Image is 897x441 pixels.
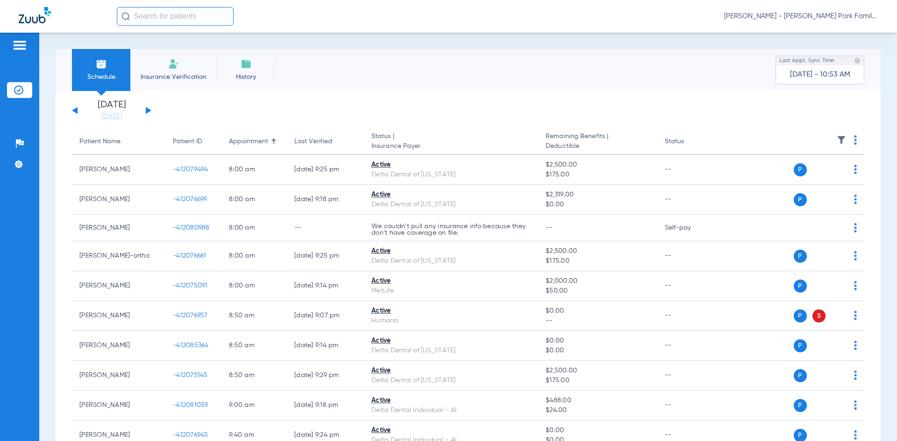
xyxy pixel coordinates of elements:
[121,12,130,21] img: Search Icon
[287,271,364,301] td: [DATE] 9:14 PM
[790,70,850,79] span: [DATE] - 10:53 AM
[221,361,287,391] td: 8:50 AM
[854,430,857,440] img: group-dot-blue.svg
[72,185,165,215] td: [PERSON_NAME]
[371,256,531,266] div: Delta Dental of [US_STATE]
[794,339,807,352] span: P
[287,391,364,420] td: [DATE] 9:18 PM
[229,137,268,147] div: Appointment
[72,301,165,331] td: [PERSON_NAME]
[546,426,649,435] span: $0.00
[546,406,649,415] span: $24.00
[546,306,649,316] span: $0.00
[538,129,657,155] th: Remaining Benefits |
[371,316,531,326] div: Humana
[117,7,234,26] input: Search for patients
[294,137,356,147] div: Last Verified
[79,72,123,82] span: Schedule
[371,336,531,346] div: Active
[546,346,649,356] span: $0.00
[221,301,287,331] td: 8:50 AM
[173,224,210,231] span: -412080988
[287,361,364,391] td: [DATE] 9:29 PM
[294,137,332,147] div: Last Verified
[546,396,649,406] span: $488.00
[794,250,807,263] span: P
[371,200,531,210] div: Delta Dental of [US_STATE]
[371,141,531,151] span: Insurance Payer
[812,309,826,322] span: S
[854,223,857,232] img: group-dot-blue.svg
[657,361,720,391] td: --
[854,135,857,145] img: group-dot-blue.svg
[173,402,208,408] span: -412081059
[72,361,165,391] td: [PERSON_NAME]
[371,406,531,415] div: Delta Dental Individual - AI
[287,241,364,271] td: [DATE] 9:25 PM
[19,7,51,23] img: Zuub Logo
[72,155,165,185] td: [PERSON_NAME]
[221,331,287,361] td: 8:50 AM
[173,252,206,259] span: -412076661
[137,72,210,82] span: Insurance Verification
[72,241,165,271] td: [PERSON_NAME]-ortho
[221,271,287,301] td: 8:00 AM
[84,100,140,121] li: [DATE]
[173,166,208,173] span: -412079494
[371,286,531,296] div: MetLife
[173,282,208,289] span: -412075091
[371,190,531,200] div: Active
[794,369,807,382] span: P
[72,215,165,241] td: [PERSON_NAME]
[546,366,649,376] span: $2,500.00
[287,185,364,215] td: [DATE] 9:18 PM
[546,376,649,385] span: $175.00
[854,195,857,204] img: group-dot-blue.svg
[546,276,649,286] span: $2,000.00
[546,141,649,151] span: Deductible
[173,342,209,349] span: -412085364
[173,312,208,319] span: -412076957
[241,58,252,70] img: History
[224,72,268,82] span: History
[371,170,531,180] div: Delta Dental of [US_STATE]
[837,135,846,145] img: filter.svg
[657,331,720,361] td: --
[854,281,857,290] img: group-dot-blue.svg
[371,306,531,316] div: Active
[287,331,364,361] td: [DATE] 9:14 PM
[72,391,165,420] td: [PERSON_NAME]
[287,155,364,185] td: [DATE] 9:25 PM
[657,185,720,215] td: --
[371,346,531,356] div: Delta Dental of [US_STATE]
[657,271,720,301] td: --
[221,185,287,215] td: 8:00 AM
[657,129,720,155] th: Status
[221,215,287,241] td: 8:00 AM
[546,286,649,296] span: $50.00
[794,163,807,176] span: P
[657,241,720,271] td: --
[854,341,857,350] img: group-dot-blue.svg
[173,196,207,203] span: -412076699
[364,129,538,155] th: Status |
[84,112,140,121] a: [DATE]
[229,137,279,147] div: Appointment
[221,241,287,271] td: 8:00 AM
[371,276,531,286] div: Active
[72,271,165,301] td: [PERSON_NAME]
[546,336,649,346] span: $0.00
[546,200,649,210] span: $0.00
[221,391,287,420] td: 9:00 AM
[287,215,364,241] td: --
[371,376,531,385] div: Delta Dental of [US_STATE]
[371,160,531,170] div: Active
[546,256,649,266] span: $175.00
[794,309,807,322] span: P
[546,316,649,326] span: --
[854,57,861,64] img: last sync help info
[794,399,807,412] span: P
[854,400,857,410] img: group-dot-blue.svg
[168,58,179,70] img: Manual Insurance Verification
[854,311,857,320] img: group-dot-blue.svg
